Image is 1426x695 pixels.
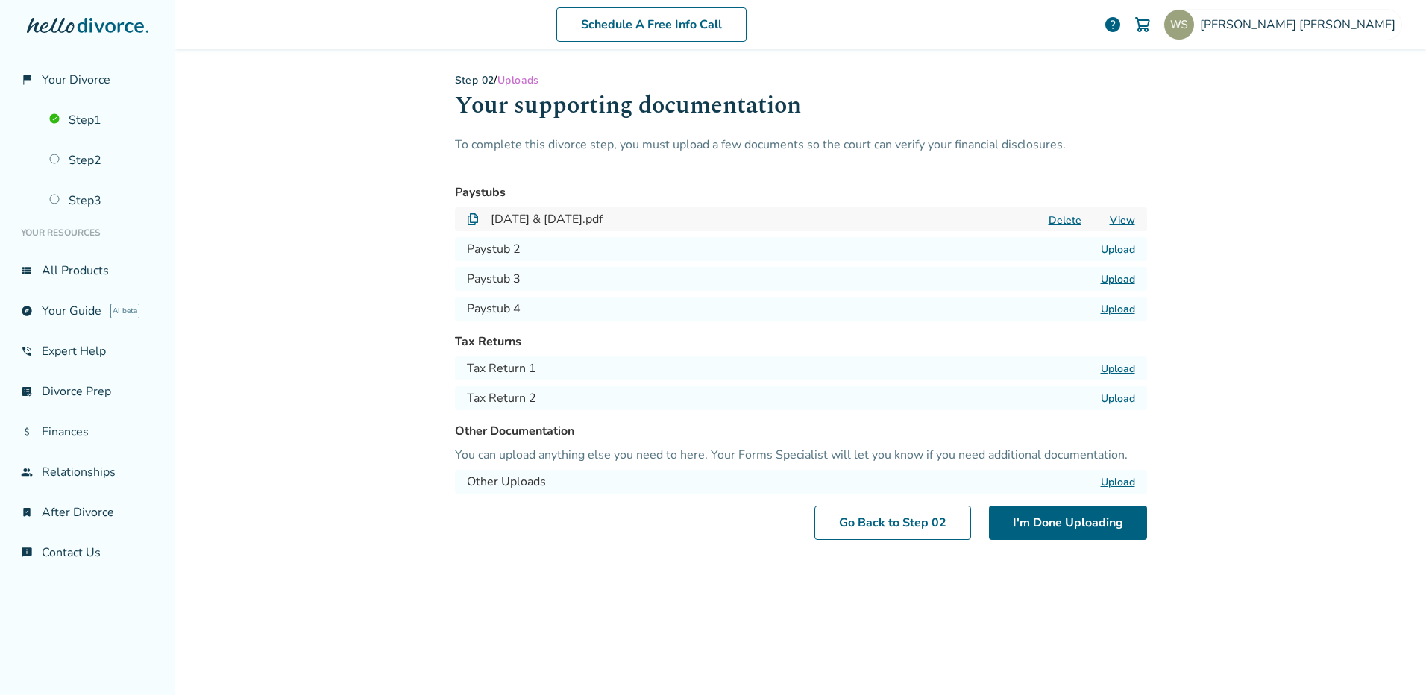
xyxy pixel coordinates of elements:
[467,213,479,225] img: Document
[467,473,546,491] h4: Other Uploads
[1164,10,1194,40] img: dwfrom29@gmail.com
[455,73,1147,87] div: /
[467,270,521,288] h4: Paystub 3
[455,73,494,87] a: Step 02
[1351,623,1426,695] iframe: Chat Widget
[21,305,33,317] span: explore
[21,426,33,438] span: attach_money
[12,334,163,368] a: phone_in_talkExpert Help
[1101,302,1135,316] label: Upload
[455,422,1147,440] h3: Other Documentation
[12,415,163,449] a: attach_moneyFinances
[40,183,163,218] a: Step3
[455,333,1147,350] h3: Tax Returns
[21,466,33,478] span: group
[21,74,33,86] span: flag_2
[12,455,163,489] a: groupRelationships
[1101,362,1135,376] label: Upload
[467,240,521,258] h4: Paystub 2
[21,547,33,559] span: chat_info
[110,304,139,318] span: AI beta
[556,7,747,42] a: Schedule A Free Info Call
[1101,475,1135,489] label: Upload
[21,506,33,518] span: bookmark_check
[12,218,163,248] li: Your Resources
[1101,242,1135,257] label: Upload
[42,72,110,88] span: Your Divorce
[467,389,536,407] h4: Tax Return 2
[1200,16,1401,33] span: [PERSON_NAME] [PERSON_NAME]
[455,183,1147,201] h3: Paystubs
[12,63,163,97] a: flag_2Your Divorce
[455,446,1147,464] p: You can upload anything else you need to here. Your Forms Specialist will let you know if you nee...
[1101,391,1135,406] label: Upload
[21,386,33,397] span: list_alt_check
[21,345,33,357] span: phone_in_talk
[1110,213,1135,227] a: View
[491,210,603,228] h4: [DATE] & [DATE].pdf
[12,374,163,409] a: list_alt_checkDivorce Prep
[1101,272,1135,286] label: Upload
[814,506,971,540] a: Go Back to Step 02
[12,495,163,529] a: bookmark_checkAfter Divorce
[1104,16,1122,34] a: help
[467,359,536,377] h4: Tax Return 1
[12,535,163,570] a: chat_infoContact Us
[989,506,1147,540] button: I'm Done Uploading
[455,136,1147,172] p: To complete this divorce step, you must upload a few documents so the court can verify your finan...
[40,143,163,177] a: Step2
[21,265,33,277] span: view_list
[40,103,163,137] a: Step1
[497,73,539,87] span: Uploads
[455,87,1147,136] h1: Your supporting documentation
[1134,16,1152,34] img: Cart
[467,300,521,318] h4: Paystub 4
[12,294,163,328] a: exploreYour GuideAI beta
[12,254,163,288] a: view_listAll Products
[1044,213,1086,228] button: Delete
